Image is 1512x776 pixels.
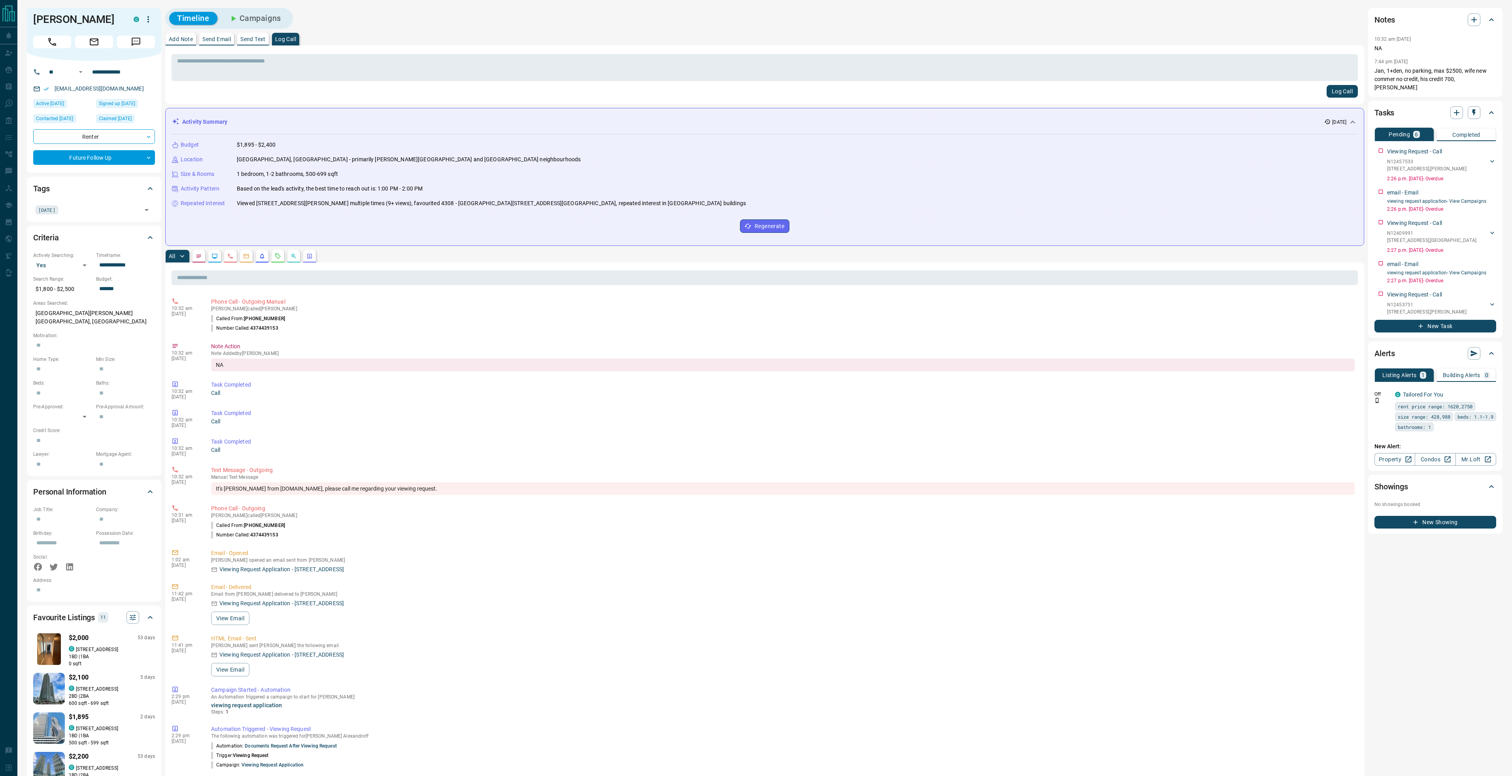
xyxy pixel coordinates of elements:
[96,114,155,125] div: Fri Aug 22 2025
[69,725,74,731] div: condos.ca
[1374,516,1496,529] button: New Showing
[169,36,193,42] p: Add Note
[21,673,77,704] img: Favourited listing
[181,199,225,208] p: Repeated Interest
[33,182,49,195] h2: Tags
[172,423,199,428] p: [DATE]
[181,185,219,193] p: Activity Pattern
[33,482,155,501] div: Personal Information
[96,530,155,537] p: Possession Date:
[1374,44,1496,53] p: NA
[33,530,92,537] p: Birthday:
[96,99,155,110] div: Fri Aug 22 2025
[76,765,118,772] p: [STREET_ADDRESS]
[36,100,64,108] span: Active [DATE]
[211,298,1355,306] p: Phone Call - Outgoing Manual
[172,512,199,518] p: 10:31 am
[211,466,1355,474] p: Text Message - Outgoing
[69,685,74,691] div: condos.ca
[1374,103,1496,122] div: Tasks
[211,742,337,750] p: Automation:
[69,660,155,667] p: 0 sqft
[1374,477,1496,496] div: Showings
[99,115,132,123] span: Claimed [DATE]
[211,446,1355,454] p: Call
[211,482,1355,495] div: It's [PERSON_NAME] from [DOMAIN_NAME], please call me regarding your viewing request.
[172,694,199,699] p: 2:29 pm
[1387,189,1418,197] p: email - Email
[196,253,202,259] svg: Notes
[1415,453,1455,466] a: Condos
[172,417,199,423] p: 10:32 am
[1382,372,1417,378] p: Listing Alerts
[76,725,118,732] p: [STREET_ADDRESS]
[76,685,118,693] p: [STREET_ADDRESS]
[1387,260,1418,268] p: email - Email
[237,170,338,178] p: 1 bedroom, 1-2 bathrooms, 500-699 sqft
[33,506,92,513] p: Job Title:
[237,185,423,193] p: Based on the lead's activity, the best time to reach out is: 1:00 PM - 2:00 PM
[211,474,1355,480] p: Text Message
[36,115,73,123] span: Contacted [DATE]
[211,381,1355,389] p: Task Completed
[1374,501,1496,508] p: No showings booked
[1374,344,1496,363] div: Alerts
[96,276,155,283] p: Budget:
[211,351,1355,356] p: Note Added by [PERSON_NAME]
[211,522,285,529] p: Called From:
[134,17,139,22] div: condos.ca
[172,451,199,457] p: [DATE]
[33,252,92,259] p: Actively Searching:
[1374,36,1411,42] p: 10:32 am [DATE]
[211,752,269,759] p: Trigger:
[140,674,155,681] p: 5 days
[1387,230,1476,237] p: N12409991
[37,633,61,665] img: Favourited listing
[226,709,228,715] span: 1
[211,409,1355,417] p: Task Completed
[172,518,199,523] p: [DATE]
[33,380,92,387] p: Beds:
[219,599,344,608] p: Viewing Request Application - [STREET_ADDRESS]
[69,700,155,707] p: 600 sqft - 699 sqft
[221,12,289,25] button: Campaigns
[1374,67,1496,92] p: Jan, 1+den, no parking, max $2500, wife new commer no credit, his credit 700, [PERSON_NAME]
[33,231,59,244] h2: Criteria
[1387,147,1442,156] p: Viewing Request - Call
[69,739,155,746] p: 500 sqft - 599 sqft
[172,446,199,451] p: 10:32 am
[117,36,155,48] span: Message
[291,253,297,259] svg: Opportunities
[202,36,231,42] p: Send Email
[244,523,285,528] span: [PHONE_NUMBER]
[211,325,278,332] p: Number Called:
[33,276,92,283] p: Search Range:
[1374,59,1408,64] p: 7:44 pm [DATE]
[96,451,155,458] p: Mortgage Agent:
[1485,372,1488,378] p: 0
[1387,291,1442,299] p: Viewing Request - Call
[33,307,155,328] p: [GEOGRAPHIC_DATA][PERSON_NAME][GEOGRAPHIC_DATA], [GEOGRAPHIC_DATA]
[69,752,89,761] p: $2,200
[211,761,304,768] p: Campaign:
[1374,442,1496,451] p: New Alert:
[33,228,155,247] div: Criteria
[33,150,155,165] div: Future Follow Up
[740,219,789,233] button: Regenerate
[211,315,285,322] p: Called From:
[1457,413,1493,421] span: beds: 1.1-1.9
[172,306,199,311] p: 10:32 am
[245,743,336,749] a: documents request after viewing request
[1452,132,1480,138] p: Completed
[1387,277,1496,284] p: 2:27 p.m. [DATE] - Overdue
[1387,270,1486,276] a: viewing request application- View Campaigns
[1389,132,1410,137] p: Pending
[1387,198,1486,204] a: viewing request application- View Campaigns
[211,733,1355,739] p: The following automation was triggered for [PERSON_NAME] Alexandroff
[1387,308,1467,315] p: [STREET_ADDRESS] , [PERSON_NAME]
[1387,175,1496,182] p: 2:26 p.m. [DATE] - Overdue
[172,350,199,356] p: 10:32 am
[211,504,1355,513] p: Phone Call - Outgoing
[244,316,285,321] span: [PHONE_NUMBER]
[211,549,1355,557] p: Email - Opened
